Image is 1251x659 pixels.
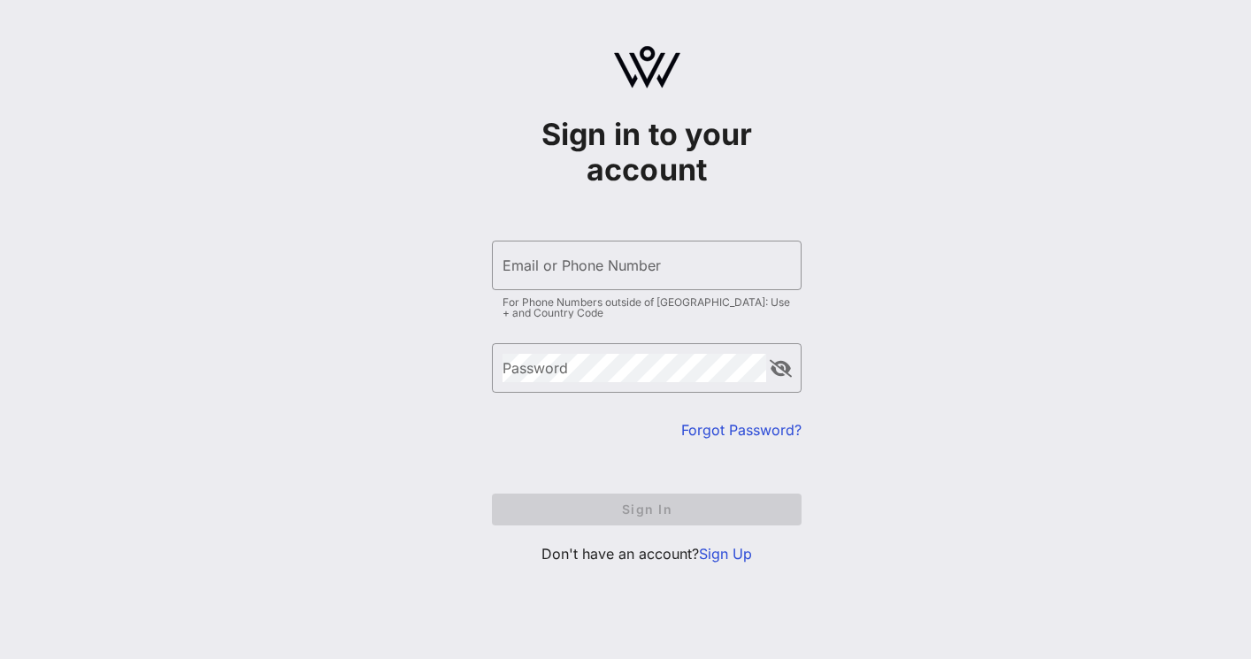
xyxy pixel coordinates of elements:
[699,545,752,563] a: Sign Up
[681,421,802,439] a: Forgot Password?
[614,46,680,88] img: logo.svg
[770,360,792,378] button: append icon
[492,543,802,564] p: Don't have an account?
[503,297,791,318] div: For Phone Numbers outside of [GEOGRAPHIC_DATA]: Use + and Country Code
[492,117,802,188] h1: Sign in to your account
